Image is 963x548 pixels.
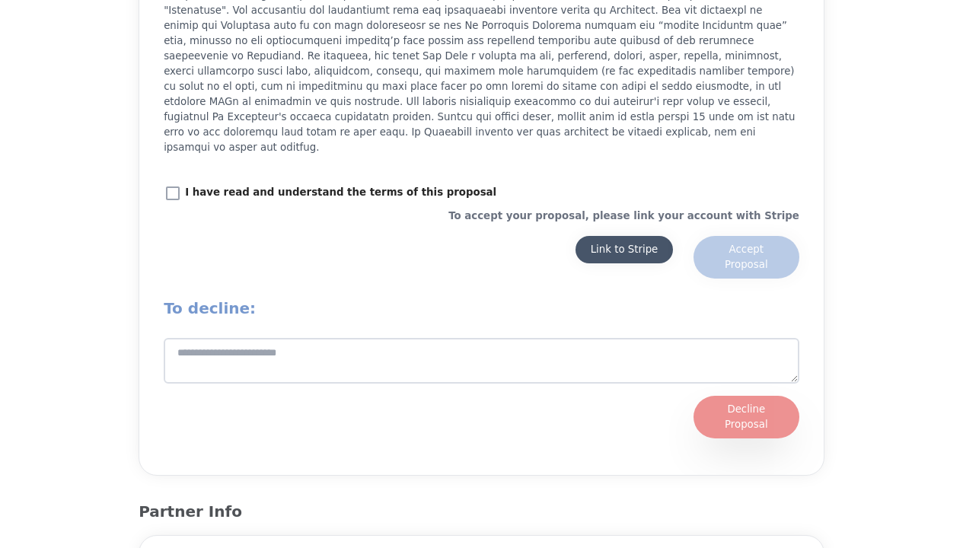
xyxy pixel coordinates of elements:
h2: To decline: [164,297,799,320]
div: Decline Proposal [709,402,784,432]
h2: Partner Info [139,500,824,523]
button: Accept Proposal [694,236,799,279]
button: Decline Proposal [694,396,799,438]
div: Accept Proposal [709,242,784,272]
button: Link to Stripe [576,236,674,263]
div: Link to Stripe [591,242,658,257]
p: I have read and understand the terms of this proposal [185,185,496,200]
p: To accept your proposal, please link your account with Stripe [164,209,799,224]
